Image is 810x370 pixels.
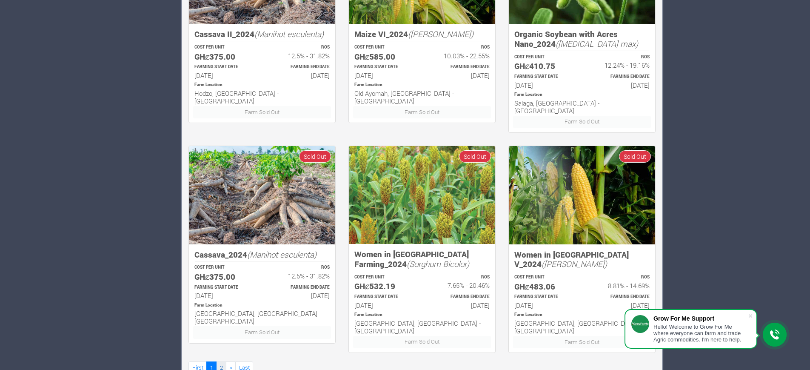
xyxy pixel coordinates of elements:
h5: GHȼ483.06 [514,282,574,292]
p: Estimated Farming End Date [270,284,330,291]
h6: 7.65% - 20.46% [430,281,490,289]
p: Location of Farm [514,312,650,318]
i: ([PERSON_NAME]) [542,258,607,269]
h6: [DATE] [194,72,254,79]
h5: Women in [GEOGRAPHIC_DATA] Farming_2024 [354,250,490,269]
img: growforme image [189,146,335,244]
p: Estimated Farming Start Date [194,64,254,70]
h5: Cassava_2024 [194,250,330,260]
p: Estimated Farming Start Date [354,64,414,70]
p: ROS [590,274,650,281]
i: (Manihot esculenta) [247,249,317,260]
h6: 12.5% - 31.82% [270,272,330,280]
p: COST PER UNIT [514,274,574,281]
p: Location of Farm [194,302,330,309]
h5: GHȼ375.00 [194,52,254,62]
p: COST PER UNIT [354,274,414,281]
p: Estimated Farming Start Date [194,284,254,291]
h6: Hodzo, [GEOGRAPHIC_DATA] - [GEOGRAPHIC_DATA] [194,89,330,105]
h6: [DATE] [430,72,490,79]
h6: [GEOGRAPHIC_DATA], [GEOGRAPHIC_DATA] - [GEOGRAPHIC_DATA] [514,319,650,335]
h6: 12.24% - 19.16% [590,61,650,69]
h6: Old Ayomah, [GEOGRAPHIC_DATA] - [GEOGRAPHIC_DATA] [354,89,490,105]
h6: [DATE] [590,81,650,89]
h5: Cassava II_2024 [194,29,330,39]
h6: Salaga, [GEOGRAPHIC_DATA] - [GEOGRAPHIC_DATA] [514,99,650,115]
i: ([PERSON_NAME]) [408,29,473,39]
p: Location of Farm [354,82,490,88]
i: (Sorghum Bicolor) [407,258,469,269]
h5: GHȼ585.00 [354,52,414,62]
p: COST PER UNIT [354,44,414,51]
p: Estimated Farming End Date [430,64,490,70]
p: COST PER UNIT [514,54,574,60]
h5: GHȼ410.75 [514,61,574,71]
p: ROS [430,44,490,51]
i: ([MEDICAL_DATA] max) [556,38,638,49]
h6: [DATE] [430,301,490,309]
p: Estimated Farming End Date [590,74,650,80]
h6: [GEOGRAPHIC_DATA], [GEOGRAPHIC_DATA] - [GEOGRAPHIC_DATA] [354,319,490,335]
p: Estimated Farming End Date [270,64,330,70]
p: Estimated Farming Start Date [514,74,574,80]
p: COST PER UNIT [194,44,254,51]
p: Location of Farm [194,82,330,88]
h5: Maize VI_2024 [354,29,490,39]
h6: 10.03% - 22.55% [430,52,490,60]
h6: [DATE] [354,72,414,79]
h6: [DATE] [194,292,254,299]
p: ROS [590,54,650,60]
h6: [DATE] [590,301,650,309]
img: growforme image [349,146,495,244]
span: Sold Out [619,150,651,163]
h5: Organic Soybean with Acres Nano_2024 [514,29,650,49]
h6: [DATE] [354,301,414,309]
p: Estimated Farming Start Date [514,294,574,300]
p: Estimated Farming Start Date [354,294,414,300]
h5: GHȼ375.00 [194,272,254,282]
h5: Women in [GEOGRAPHIC_DATA] V_2024 [514,250,650,269]
div: Grow For Me Support [653,315,748,322]
h6: [DATE] [270,72,330,79]
h5: GHȼ532.19 [354,281,414,291]
h6: [DATE] [270,292,330,299]
p: Location of Farm [354,312,490,318]
h6: [DATE] [514,301,574,309]
h6: [DATE] [514,81,574,89]
div: Hello! Welcome to Grow For Me where everyone can farm and trade Agric commodities. I'm here to help. [653,324,748,343]
p: COST PER UNIT [194,264,254,271]
span: Sold Out [299,150,331,163]
p: ROS [270,44,330,51]
p: ROS [430,274,490,281]
span: Sold Out [459,150,491,163]
h6: 12.5% - 31.82% [270,52,330,60]
p: ROS [270,264,330,271]
p: Estimated Farming End Date [430,294,490,300]
p: Estimated Farming End Date [590,294,650,300]
h6: 8.81% - 14.69% [590,282,650,290]
p: Location of Farm [514,92,650,98]
i: (Manihot esculenta) [254,29,324,39]
h6: [GEOGRAPHIC_DATA], [GEOGRAPHIC_DATA] - [GEOGRAPHIC_DATA] [194,310,330,325]
img: growforme image [509,146,655,244]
